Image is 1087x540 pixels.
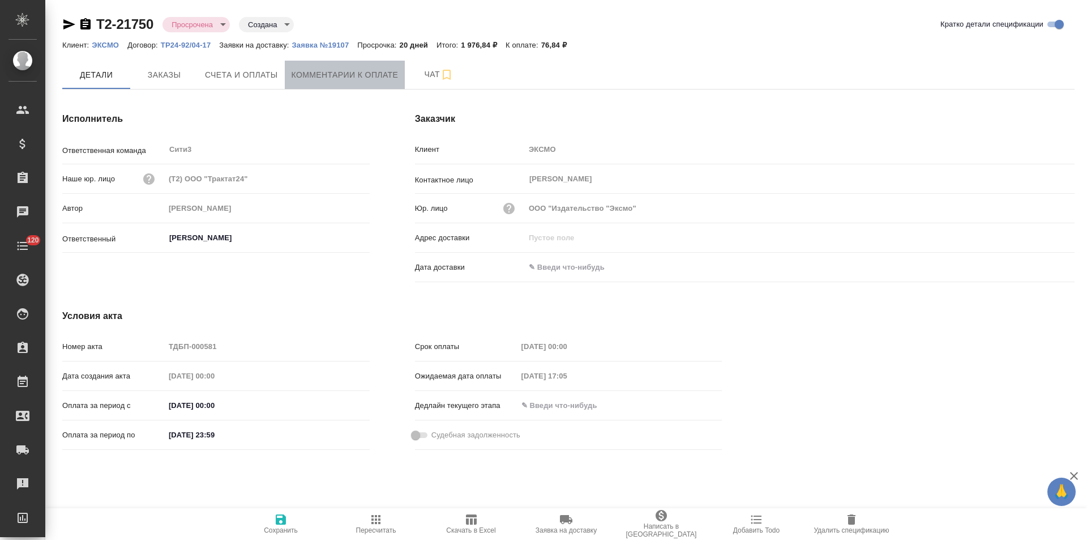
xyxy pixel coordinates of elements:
[415,203,448,214] p: Юр. лицо
[92,41,127,49] p: ЭКСМО
[127,41,161,49] p: Договор:
[219,41,292,49] p: Заявки на доставку:
[415,262,525,273] p: Дата доставки
[506,41,541,49] p: К оплате:
[415,400,517,411] p: Дедлайн текущего этапа
[162,17,230,32] div: Просрочена
[69,68,123,82] span: Детали
[62,203,165,214] p: Автор
[431,430,520,441] span: Судебная задолженность
[62,341,165,352] p: Номер акта
[415,341,517,352] p: Срок оплаты
[62,400,165,411] p: Оплата за период с
[62,309,722,323] h4: Условия акта
[292,41,358,49] p: Заявка №19107
[517,397,617,414] input: ✎ Введи что-нибудь
[96,16,153,32] a: Т2-21750
[400,41,436,49] p: 20 дней
[62,233,165,245] p: Ответственный
[62,371,165,382] p: Дата создания акта
[525,200,1075,216] input: Пустое поле
[357,41,399,49] p: Просрочка:
[165,427,264,443] input: ✎ Введи что-нибудь
[20,235,46,246] span: 120
[165,200,370,216] input: Пустое поле
[541,41,575,49] p: 76,84 ₽
[1047,478,1076,506] button: 🙏
[3,232,42,260] a: 120
[415,371,517,382] p: Ожидаемая дата оплаты
[1052,480,1071,504] span: 🙏
[363,237,366,239] button: Open
[461,41,506,49] p: 1 976,84 ₽
[62,41,92,49] p: Клиент:
[62,145,165,156] p: Ответственная команда
[79,18,92,31] button: Скопировать ссылку
[165,397,264,414] input: ✎ Введи что-нибудь
[517,338,617,355] input: Пустое поле
[245,20,280,29] button: Создана
[62,173,115,185] p: Наше юр. лицо
[62,18,76,31] button: Скопировать ссылку для ЯМессенджера
[165,368,264,384] input: Пустое поле
[415,232,525,244] p: Адрес доставки
[415,144,525,155] p: Клиент
[205,68,278,82] span: Счета и оплаты
[525,259,624,275] input: ✎ Введи что-нибудь
[415,175,525,186] p: Контактное лицо
[161,41,220,49] p: ТР24-92/04-17
[165,338,370,355] input: Пустое поле
[412,67,466,82] span: Чат
[292,40,358,51] button: Заявка №19107
[525,229,1075,246] input: Пустое поле
[92,40,127,49] a: ЭКСМО
[168,20,216,29] button: Просрочена
[62,112,370,126] h4: Исполнитель
[440,68,453,82] svg: Подписаться
[415,112,1075,126] h4: Заказчик
[940,19,1043,30] span: Кратко детали спецификации
[137,68,191,82] span: Заказы
[165,171,370,187] input: Пустое поле
[239,17,294,32] div: Просрочена
[62,430,165,441] p: Оплата за период по
[292,68,399,82] span: Комментарии к оплате
[517,368,617,384] input: Пустое поле
[525,141,1075,158] input: Пустое поле
[436,41,461,49] p: Итого:
[161,40,220,49] a: ТР24-92/04-17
